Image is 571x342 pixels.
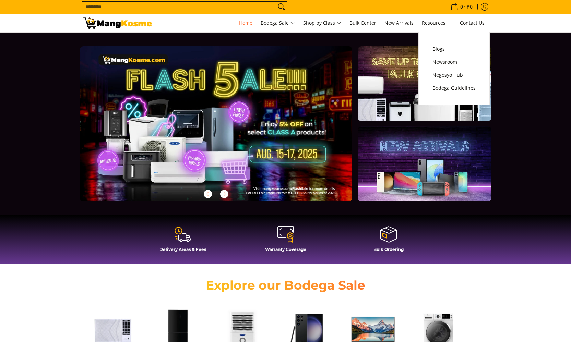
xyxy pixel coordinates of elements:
button: Next [217,186,232,201]
a: Blogs [429,42,479,56]
span: Shop by Class [303,19,341,27]
nav: Main Menu [159,14,488,32]
h4: Delivery Areas & Fees [135,247,231,252]
span: Resources [422,19,452,27]
a: Bulk Center [346,14,380,32]
span: Home [239,20,252,26]
a: Contact Us [456,14,488,32]
a: Resources [418,14,455,32]
a: Bodega Guidelines [429,82,479,95]
a: Warranty Coverage [238,225,334,257]
img: Mang Kosme: Your Home Appliances Warehouse Sale Partner! [83,17,152,29]
span: Negosyo Hub [432,71,476,80]
span: 0 [459,4,464,9]
a: Shop by Class [300,14,345,32]
span: Bulk Center [349,20,376,26]
span: ₱0 [466,4,474,9]
a: Delivery Areas & Fees [135,225,231,257]
a: Newsroom [429,56,479,69]
a: Bodega Sale [257,14,298,32]
span: New Arrivals [384,20,414,26]
button: Previous [200,186,215,201]
span: Newsroom [432,58,476,66]
a: Home [236,14,256,32]
a: Bulk Ordering [341,225,437,257]
span: • [449,3,475,11]
h4: Bulk Ordering [341,247,437,252]
span: Blogs [432,45,476,53]
a: Negosyo Hub [429,69,479,82]
span: Bodega Guidelines [432,84,476,93]
a: More [80,46,374,212]
span: Contact Us [460,20,485,26]
span: Bodega Sale [261,19,295,27]
h4: Warranty Coverage [238,247,334,252]
h2: Explore our Bodega Sale [186,278,385,293]
button: Search [276,2,287,12]
a: New Arrivals [381,14,417,32]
